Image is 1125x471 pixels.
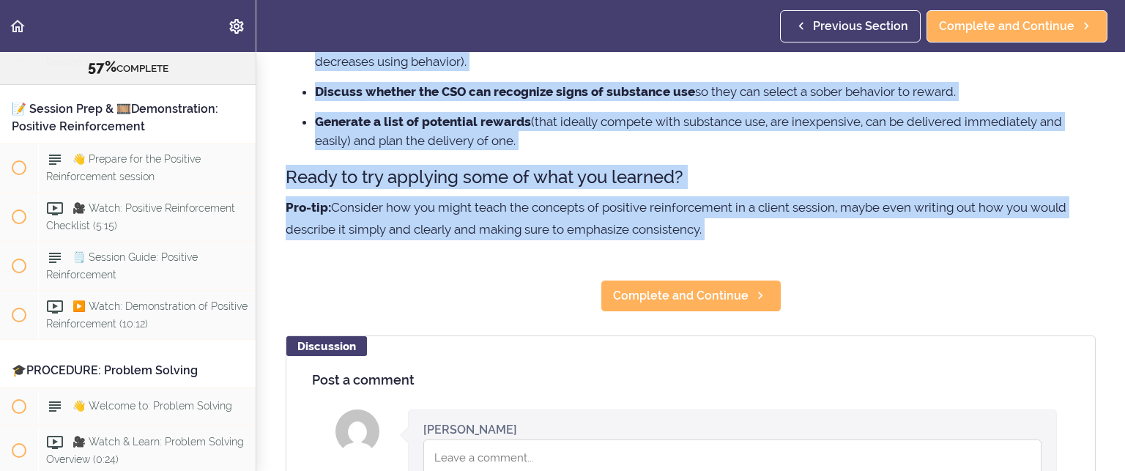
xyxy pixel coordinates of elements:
[315,84,695,99] strong: Discuss whether the CSO can recognize signs of substance use
[46,301,248,330] span: ▶️ Watch: Demonstration of Positive Reinforcement (10:12)
[780,10,921,42] a: Previous Section
[73,401,232,412] span: 👋 Welcome to: Problem Solving
[312,373,1069,387] h4: Post a comment
[423,421,517,438] div: [PERSON_NAME]
[613,287,749,305] span: Complete and Continue
[46,154,201,182] span: 👋 Prepare for the Positive Reinforcement session
[18,58,237,77] div: COMPLETE
[813,18,908,35] span: Previous Section
[927,10,1107,42] a: Complete and Continue
[88,58,116,75] span: 57%
[286,165,1096,189] h3: Ready to try applying some of what you learned?
[228,18,245,35] svg: Settings Menu
[9,18,26,35] svg: Back to course curriculum
[46,203,235,231] span: 🎥 Watch: Positive Reinforcement Checklist (5:15)
[286,196,1096,240] p: Consider how you might teach the concepts of positive reinforcement in a client session, maybe ev...
[315,82,1096,101] li: so they can select a sober behavior to reward.
[315,112,1096,150] li: (that ideally compete with substance use, are inexpensive, can be delivered immediately and easil...
[286,336,367,356] div: Discussion
[601,280,781,312] a: Complete and Continue
[335,409,379,453] img: Jennifer Hammond
[939,18,1074,35] span: Complete and Continue
[315,114,531,129] strong: Generate a list of potential rewards
[46,437,244,465] span: 🎥 Watch & Learn: Problem Solving Overview (0:24)
[286,200,331,215] strong: Pro-tip:
[46,252,198,281] span: 🗒️ Session Guide: Positive Reinforcement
